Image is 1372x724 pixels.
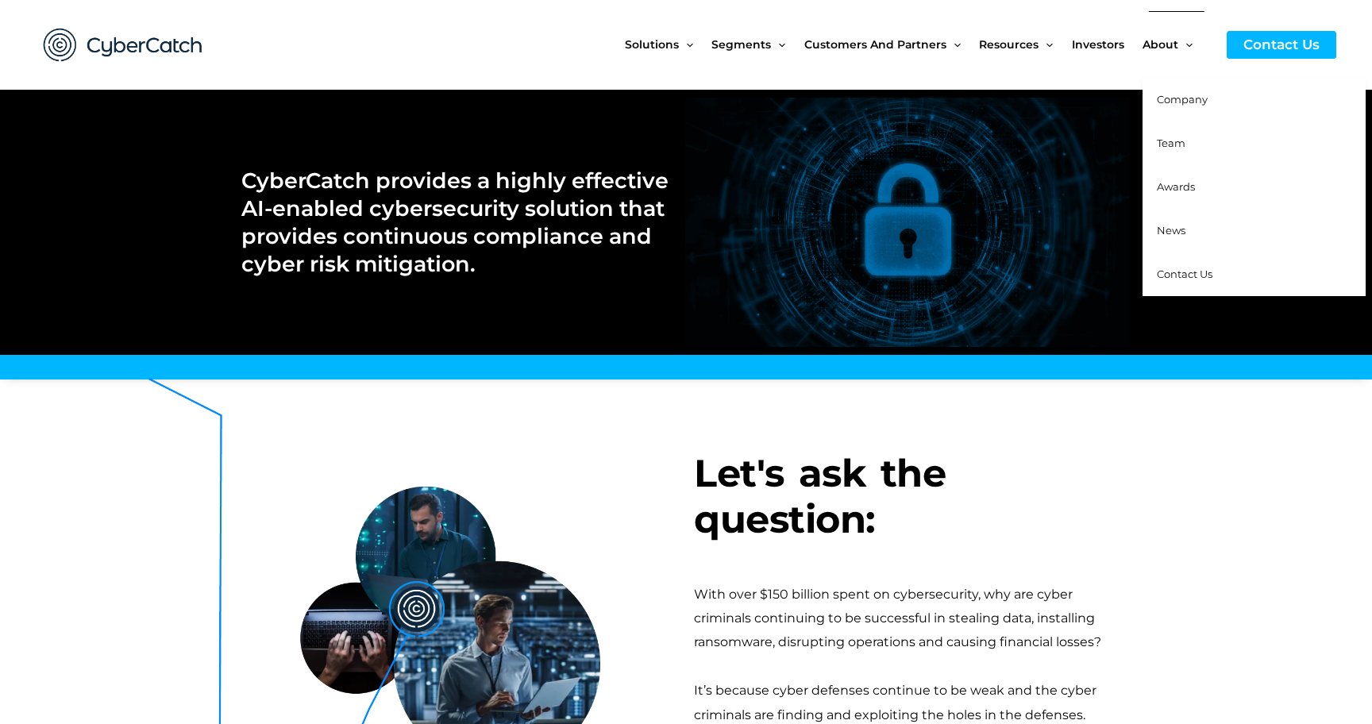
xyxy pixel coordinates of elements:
[679,11,693,78] span: Menu Toggle
[804,11,946,78] span: Customers and Partners
[1143,11,1178,78] span: About
[946,11,961,78] span: Menu Toggle
[28,12,218,78] img: CyberCatch
[1143,209,1366,252] a: News
[1143,252,1366,296] a: Contact Us
[1178,11,1193,78] span: Menu Toggle
[1227,31,1336,59] a: Contact Us
[694,451,1131,542] h3: Let's ask the question:
[241,167,669,278] h2: CyberCatch provides a highly effective AI-enabled cybersecurity solution that provides continuous...
[1157,268,1212,280] span: Contact Us
[711,11,771,78] span: Segments
[1143,78,1366,121] a: Company
[1157,137,1185,149] span: Team
[771,11,785,78] span: Menu Toggle
[694,583,1131,655] div: With over $150 billion spent on cybersecurity, why are cyber criminals continuing to be successfu...
[625,11,1211,78] nav: Site Navigation: New Main Menu
[1157,93,1208,106] span: Company
[625,11,679,78] span: Solutions
[1157,224,1185,237] span: News
[979,11,1039,78] span: Resources
[1072,11,1124,78] span: Investors
[1143,165,1366,209] a: Awards
[1039,11,1053,78] span: Menu Toggle
[1143,121,1366,165] a: Team
[1157,180,1195,193] span: Awards
[1072,11,1143,78] a: Investors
